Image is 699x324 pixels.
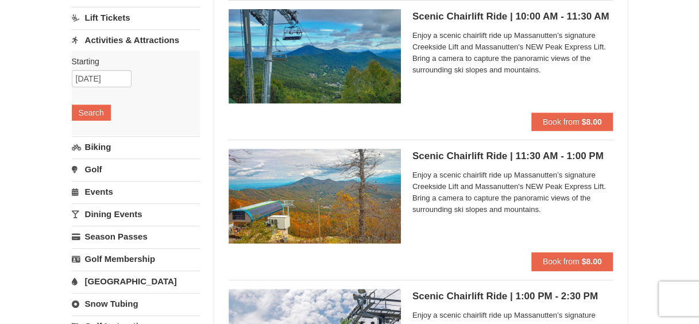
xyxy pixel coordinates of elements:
[72,105,111,121] button: Search
[72,271,200,292] a: [GEOGRAPHIC_DATA]
[72,136,200,157] a: Biking
[72,181,200,202] a: Events
[412,151,613,162] h5: Scenic Chairlift Ride | 11:30 AM - 1:00 PM
[543,117,580,126] span: Book from
[543,257,580,266] span: Book from
[72,7,200,28] a: Lift Tickets
[72,203,200,225] a: Dining Events
[72,248,200,269] a: Golf Membership
[412,30,613,76] span: Enjoy a scenic chairlift ride up Massanutten’s signature Creekside Lift and Massanutten's NEW Pea...
[412,169,613,215] span: Enjoy a scenic chairlift ride up Massanutten’s signature Creekside Lift and Massanutten's NEW Pea...
[72,56,191,67] label: Starting
[72,29,200,51] a: Activities & Attractions
[229,149,401,243] img: 24896431-13-a88f1aaf.jpg
[72,226,200,247] a: Season Passes
[531,252,613,271] button: Book from $8.00
[581,117,601,126] strong: $8.00
[72,293,200,314] a: Snow Tubing
[72,159,200,180] a: Golf
[581,257,601,266] strong: $8.00
[229,9,401,103] img: 24896431-1-a2e2611b.jpg
[412,291,613,302] h5: Scenic Chairlift Ride | 1:00 PM - 2:30 PM
[531,113,613,131] button: Book from $8.00
[412,11,613,22] h5: Scenic Chairlift Ride | 10:00 AM - 11:30 AM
